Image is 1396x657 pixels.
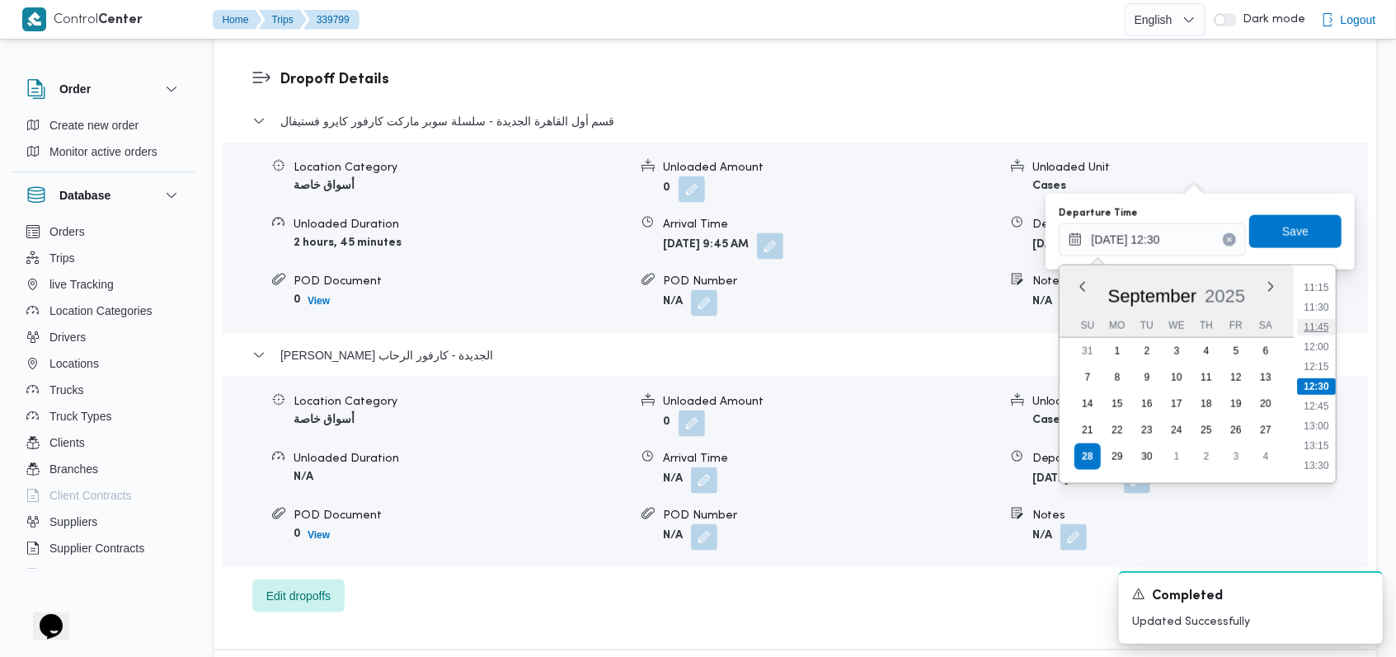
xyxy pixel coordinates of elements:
div: قسم أول القاهرة الجديدة - سلسلة سوبر ماركت كارفور كايرو فستيفال [223,143,1368,333]
div: Unloaded Unit [1032,159,1367,176]
button: Save [1249,215,1342,248]
div: day-16 [1134,391,1160,417]
span: Create new order [49,115,139,135]
div: day-13 [1253,364,1279,391]
div: day-21 [1074,417,1101,443]
div: day-25 [1193,417,1220,443]
button: Monitor active orders [20,138,188,165]
button: Orders [20,218,188,245]
button: Location Categories [20,298,188,324]
button: Suppliers [20,509,188,535]
span: Client Contracts [49,486,132,505]
button: Truck Types [20,403,188,429]
div: Arrival Time [663,216,998,233]
div: Unloaded Amount [663,159,998,176]
div: day-23 [1134,417,1160,443]
div: Tu [1134,314,1160,337]
iframe: chat widget [16,591,69,641]
div: Notes [1032,507,1367,524]
div: day-20 [1253,391,1279,417]
span: Logout [1341,10,1376,30]
button: قسم أول القاهرة الجديدة - سلسلة سوبر ماركت كارفور كايرو فستيفال [252,111,1339,131]
b: N/A [663,474,683,485]
b: [DATE] 12:30 PM [1032,240,1121,251]
b: N/A [663,297,683,307]
div: day-7 [1074,364,1101,391]
b: 0 [294,294,301,305]
button: Locations [20,350,188,377]
button: Client Contracts [20,482,188,509]
div: Location Category [294,393,628,411]
div: Notes [1032,273,1367,290]
b: Center [99,14,143,26]
div: month-2025-09 [1073,338,1281,470]
span: Trucks [49,380,83,400]
li: 11:30 [1297,299,1335,316]
div: Departure Time [1032,450,1367,467]
span: live Tracking [49,275,114,294]
div: Arrival Time [663,450,998,467]
span: Branches [49,459,98,479]
button: Logout [1314,3,1383,36]
b: N/A [294,472,313,482]
button: Clients [20,429,188,456]
div: day-15 [1104,391,1130,417]
input: Press the down key to enter a popover containing a calendar. Press the escape key to close the po... [1059,223,1246,256]
button: Previous Month [1076,280,1089,293]
div: day-3 [1223,443,1249,470]
b: N/A [1032,531,1052,542]
button: live Tracking [20,271,188,298]
button: View [301,525,336,545]
span: Edit dropoffs [266,586,331,606]
div: POD Number [663,507,998,524]
button: Home [213,10,262,30]
li: 11:45 [1297,319,1335,336]
div: We [1163,314,1190,337]
b: View [308,529,330,541]
div: Departure Time [1032,216,1367,233]
div: day-22 [1104,417,1130,443]
div: Mo [1104,314,1130,337]
div: day-2 [1134,338,1160,364]
button: Trips [259,10,307,30]
h3: Order [59,79,91,99]
div: day-24 [1163,417,1190,443]
div: day-26 [1223,417,1249,443]
div: day-14 [1074,391,1101,417]
span: Locations [49,354,99,373]
button: Trips [20,245,188,271]
b: أسواق خاصة [294,415,355,425]
div: POD Number [663,273,998,290]
div: day-27 [1253,417,1279,443]
div: Su [1074,314,1101,337]
p: Updated Successfully [1132,613,1370,631]
span: September [1107,286,1196,307]
div: day-29 [1104,443,1130,470]
div: Button. Open the year selector. 2025 is currently selected. [1204,285,1246,307]
label: Departure Time [1059,207,1138,220]
button: Create new order [20,112,188,138]
div: day-30 [1134,443,1160,470]
li: 13:30 [1297,458,1335,474]
div: day-17 [1163,391,1190,417]
div: day-11 [1193,364,1220,391]
button: Devices [20,561,188,588]
div: day-3 [1163,338,1190,364]
div: Th [1193,314,1220,337]
div: Button. Open the month selector. September is currently selected. [1107,285,1197,307]
button: Drivers [20,324,188,350]
div: POD Document [294,273,628,290]
div: day-5 [1223,338,1249,364]
div: day-8 [1104,364,1130,391]
b: View [308,295,330,307]
div: day-2 [1193,443,1220,470]
img: X8yXhbKr1z7QwAAAABJRU5ErkJggg== [22,7,46,31]
li: 12:00 [1297,339,1335,355]
b: 0 [294,528,301,539]
span: [PERSON_NAME] الجديدة - كارفور الرحاب [280,345,493,365]
span: قسم أول القاهرة الجديدة - سلسلة سوبر ماركت كارفور كايرو فستيفال [280,111,615,131]
div: day-12 [1223,364,1249,391]
b: N/A [663,531,683,542]
li: 12:45 [1297,398,1335,415]
li: 13:00 [1297,418,1335,434]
